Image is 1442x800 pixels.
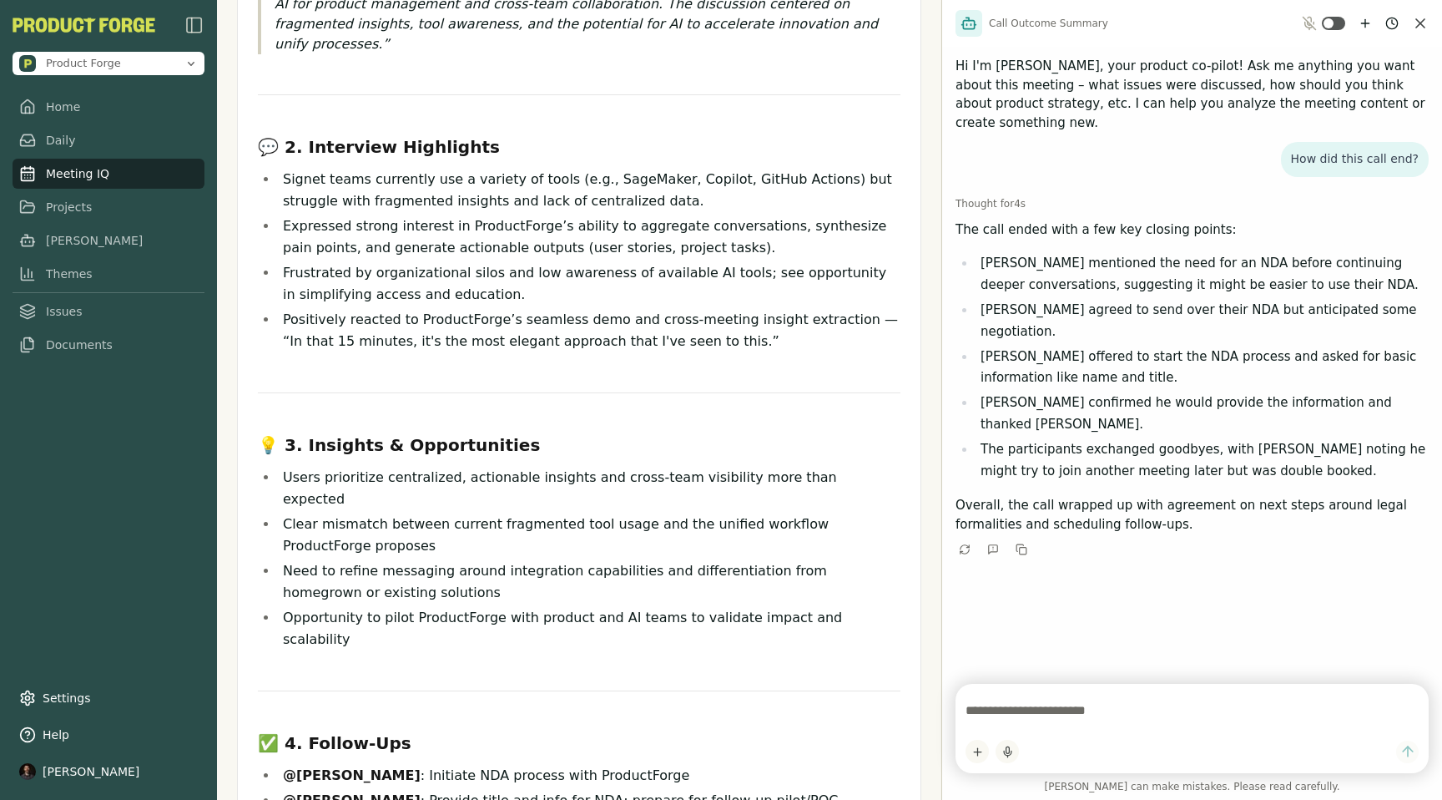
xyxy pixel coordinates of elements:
a: Daily [13,125,204,155]
button: Send message [1396,741,1419,763]
button: Toggle ambient mode [1322,17,1345,30]
button: Open organization switcher [13,52,204,75]
p: Hi I'm [PERSON_NAME], your product co-pilot! Ask me anything you want about this meeting – what i... [955,57,1429,132]
button: New chat [1355,13,1375,33]
img: Product Forge [13,18,155,33]
button: [PERSON_NAME] [13,757,204,787]
p: The call ended with a few key closing points: [955,220,1429,240]
span: Product Forge [46,56,121,71]
a: Themes [13,259,204,289]
h3: 💬 2. Interview Highlights [258,135,900,159]
button: Close chat [1412,15,1429,32]
li: [PERSON_NAME] mentioned the need for an NDA before continuing deeper conversations, suggesting it... [976,253,1429,296]
p: Overall, the call wrapped up with agreement on next steps around legal formalities and scheduling... [955,496,1429,534]
button: Chat history [1382,13,1402,33]
img: Product Forge [19,55,36,72]
li: Signet teams currently use a variety of tools (e.g., SageMaker, Copilot, GitHub Actions) but stru... [278,169,900,212]
li: Users prioritize centralized, actionable insights and cross-team visibility more than expected [278,467,900,510]
button: Give Feedback [984,540,1002,559]
button: Copy to clipboard [1012,540,1031,559]
a: Issues [13,296,204,327]
a: Settings [13,683,204,713]
li: Frustrated by organizational silos and low awareness of available AI tools; see opportunity in si... [278,262,900,306]
a: Documents [13,330,204,360]
li: Opportunity to pilot ProductForge with product and AI teams to validate impact and scalability [278,607,900,651]
h3: ✅ 4. Follow-Ups [258,732,900,755]
li: Expressed strong interest in ProductForge’s ability to aggregate conversations, synthesize pain p... [278,215,900,259]
button: Add content to chat [966,740,989,763]
img: profile [19,763,36,780]
a: Home [13,92,204,122]
p: How did this call end? [1291,152,1419,167]
li: Positively reacted to ProductForge’s seamless demo and cross-meeting insight extraction — “In tha... [278,309,900,352]
li: Clear mismatch between current fragmented tool usage and the unified workflow ProductForge proposes [278,514,900,557]
button: PF-Logo [13,18,155,33]
li: : Initiate NDA process with ProductForge [278,765,900,787]
li: [PERSON_NAME] offered to start the NDA process and asked for basic information like name and title. [976,347,1429,389]
button: Retry [955,540,974,559]
a: Projects [13,192,204,222]
span: Call Outcome Summary [989,17,1108,30]
button: Help [13,720,204,750]
h3: 💡 3. Insights & Opportunities [258,433,900,457]
button: Close Sidebar [184,15,204,35]
span: [PERSON_NAME] can make mistakes. Please read carefully. [955,780,1429,793]
strong: @[PERSON_NAME] [283,767,421,783]
img: sidebar [184,15,204,35]
li: The participants exchanged goodbyes, with [PERSON_NAME] noting he might try to join another meeti... [976,439,1429,482]
li: [PERSON_NAME] agreed to send over their NDA but anticipated some negotiation. [976,300,1429,342]
li: [PERSON_NAME] confirmed he would provide the information and thanked [PERSON_NAME]. [976,392,1429,435]
a: [PERSON_NAME] [13,225,204,256]
div: Thought for 4 s [955,197,1429,210]
li: Need to refine messaging around integration capabilities and differentiation from homegrown or ex... [278,560,900,604]
button: Start dictation [996,740,1019,763]
a: Meeting IQ [13,159,204,189]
